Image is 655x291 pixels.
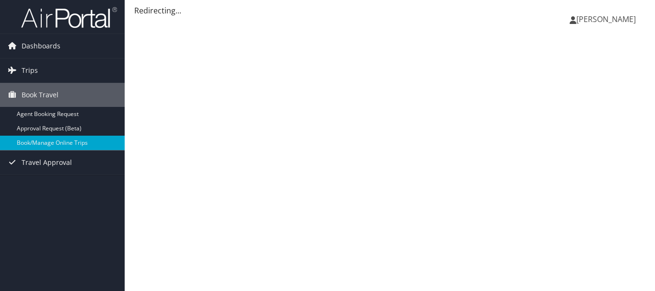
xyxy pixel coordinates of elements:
div: Redirecting... [134,5,645,16]
a: [PERSON_NAME] [570,5,645,34]
span: Dashboards [22,34,60,58]
span: Trips [22,58,38,82]
span: [PERSON_NAME] [576,14,636,24]
span: Book Travel [22,83,58,107]
img: airportal-logo.png [21,6,117,29]
span: Travel Approval [22,151,72,175]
